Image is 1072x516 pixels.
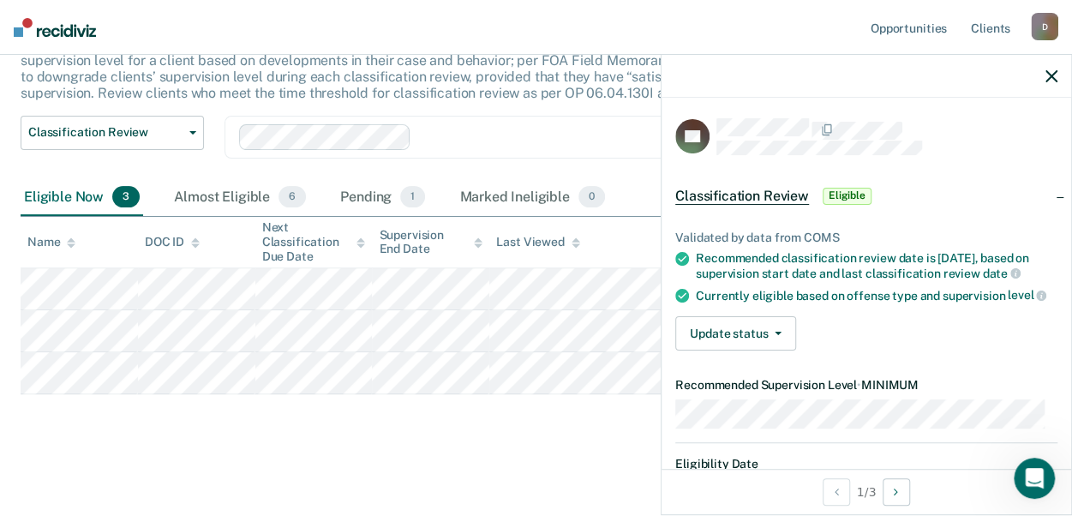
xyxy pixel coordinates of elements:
span: 0 [578,186,605,208]
div: DOC ID [145,235,200,249]
p: This alert helps staff identify clients due or overdue for a classification review, which are gen... [21,20,978,102]
div: Next Classification Due Date [262,220,366,263]
div: Last Viewed [496,235,579,249]
span: 6 [278,186,306,208]
div: Classification ReviewEligible [662,169,1071,224]
button: Update status [675,316,796,351]
span: • [857,378,861,392]
div: Marked Ineligible [456,179,608,217]
img: Recidiviz [14,18,96,37]
span: 3 [112,186,140,208]
span: date [982,267,1020,280]
span: Eligible [823,188,871,205]
span: Classification Review [675,188,809,205]
dt: Recommended Supervision Level MINIMUM [675,378,1057,393]
span: level [1008,288,1046,302]
div: Recommended classification review date is [DATE], based on supervision start date and last classi... [696,251,1057,280]
iframe: Intercom live chat [1014,458,1055,499]
div: Name [27,235,75,249]
div: 1 / 3 [662,469,1071,514]
div: Currently eligible based on offense type and supervision [696,288,1057,303]
span: 1 [400,186,425,208]
div: Supervision End Date [379,228,482,257]
div: Almost Eligible [171,179,309,217]
button: Previous Opportunity [823,478,850,506]
button: Next Opportunity [883,478,910,506]
dt: Eligibility Date [675,457,1057,471]
div: Pending [337,179,428,217]
div: D [1031,13,1058,40]
div: Validated by data from COMS [675,231,1057,245]
span: Classification Review [28,125,183,140]
div: Eligible Now [21,179,143,217]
